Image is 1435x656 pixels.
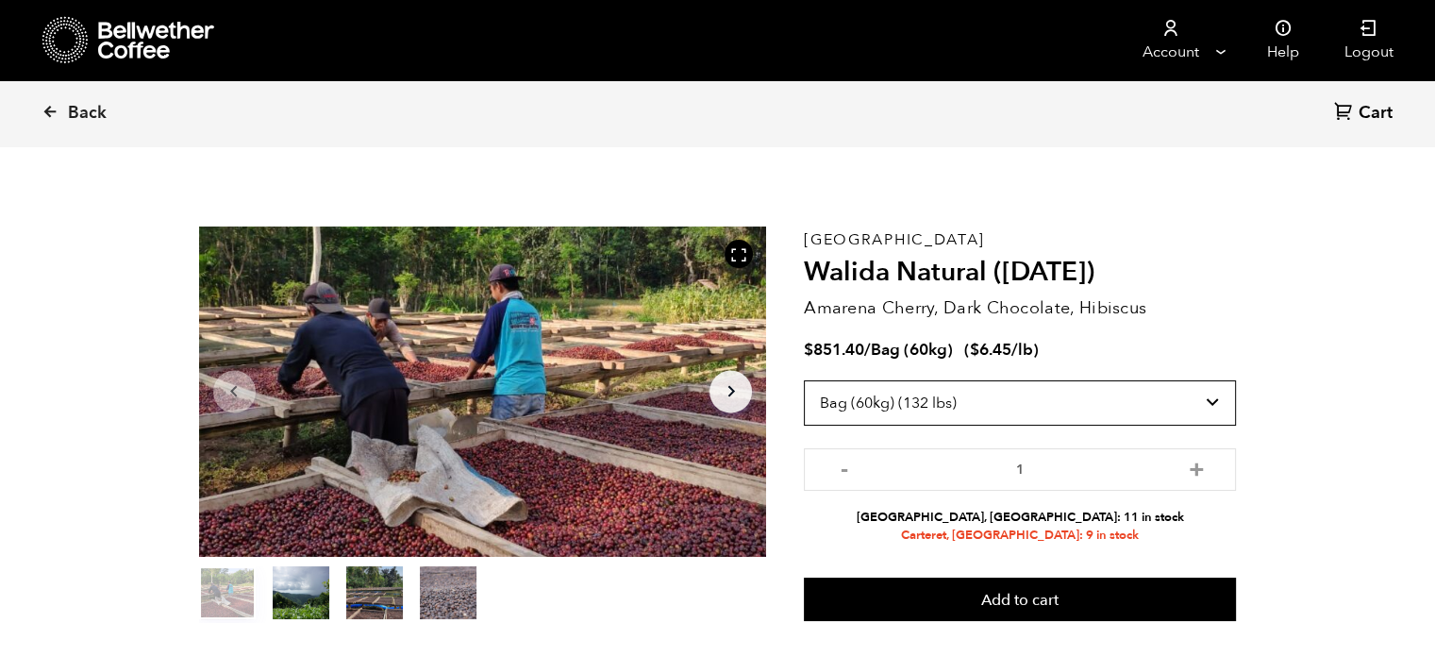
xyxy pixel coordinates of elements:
[804,339,813,361] span: $
[804,509,1236,527] li: [GEOGRAPHIC_DATA], [GEOGRAPHIC_DATA]: 11 in stock
[804,578,1236,621] button: Add to cart
[1359,102,1393,125] span: Cart
[1011,339,1033,361] span: /lb
[970,339,1011,361] bdi: 6.45
[804,257,1236,289] h2: Walida Natural ([DATE])
[832,458,856,477] button: -
[68,102,107,125] span: Back
[804,295,1236,321] p: Amarena Cherry, Dark Chocolate, Hibiscus
[804,527,1236,545] li: Carteret, [GEOGRAPHIC_DATA]: 9 in stock
[871,339,953,361] span: Bag (60kg)
[970,339,979,361] span: $
[1334,101,1397,126] a: Cart
[1184,458,1208,477] button: +
[804,339,864,361] bdi: 851.40
[864,339,871,361] span: /
[964,339,1039,361] span: ( )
